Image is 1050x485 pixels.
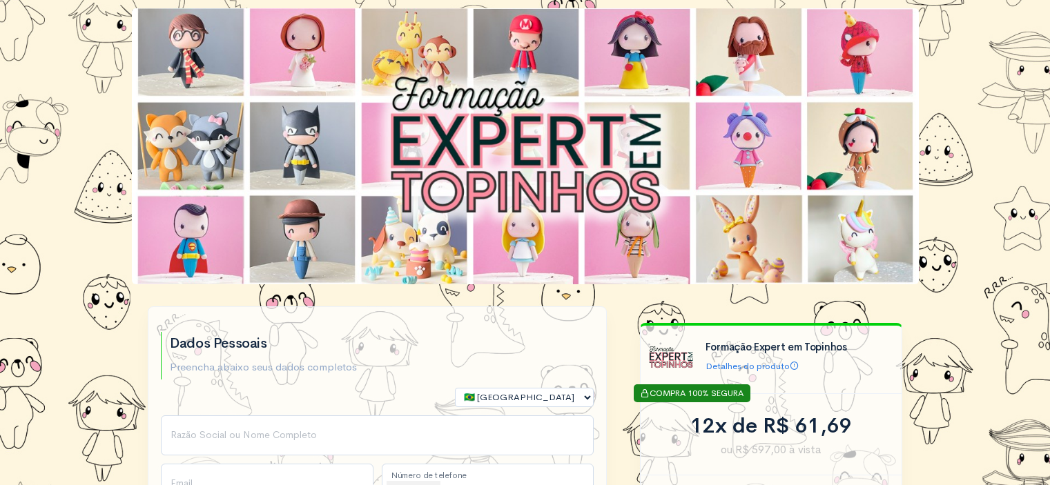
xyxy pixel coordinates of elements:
a: Detalhes do produto [706,360,799,372]
img: Logo%20Forma%C3%A7%C3%A3o%20Expert%20em%20Topinhos.png [649,335,693,379]
p: Preencha abaixo seus dados completos [170,359,357,375]
h2: Dados Pessoais [170,336,357,351]
h4: Formação Expert em Topinhos [706,342,889,353]
input: Nome Completo [161,415,594,455]
img: ... [132,8,919,284]
div: COMPRA 100% SEGURA [634,384,750,402]
span: ou R$ 597,00 à vista [657,442,885,458]
div: 12x de R$ 61,69 [657,410,885,442]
